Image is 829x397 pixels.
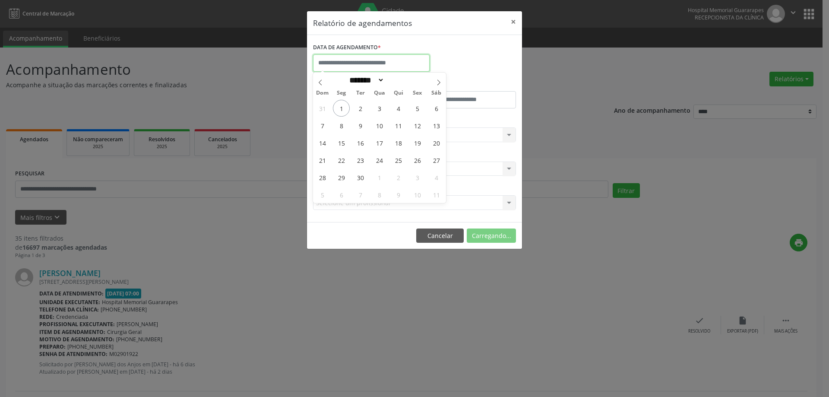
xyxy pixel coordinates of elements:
[390,117,407,134] span: Setembro 11, 2025
[409,169,426,186] span: Outubro 3, 2025
[313,41,381,54] label: DATA DE AGENDAMENTO
[390,100,407,117] span: Setembro 4, 2025
[371,169,388,186] span: Outubro 1, 2025
[467,229,516,243] button: Carregando...
[371,100,388,117] span: Setembro 3, 2025
[371,152,388,168] span: Setembro 24, 2025
[428,100,445,117] span: Setembro 6, 2025
[314,169,331,186] span: Setembro 28, 2025
[390,169,407,186] span: Outubro 2, 2025
[390,134,407,151] span: Setembro 18, 2025
[428,117,445,134] span: Setembro 13, 2025
[390,186,407,203] span: Outubro 9, 2025
[409,134,426,151] span: Setembro 19, 2025
[333,117,350,134] span: Setembro 8, 2025
[370,90,389,96] span: Qua
[428,169,445,186] span: Outubro 4, 2025
[428,134,445,151] span: Setembro 20, 2025
[409,117,426,134] span: Setembro 12, 2025
[409,186,426,203] span: Outubro 10, 2025
[333,100,350,117] span: Setembro 1, 2025
[428,152,445,168] span: Setembro 27, 2025
[352,117,369,134] span: Setembro 9, 2025
[417,78,516,91] label: ATÉ
[332,90,351,96] span: Seg
[505,11,522,32] button: Close
[371,117,388,134] span: Setembro 10, 2025
[346,76,384,85] select: Month
[352,169,369,186] span: Setembro 30, 2025
[408,90,427,96] span: Sex
[384,76,413,85] input: Year
[333,169,350,186] span: Setembro 29, 2025
[409,100,426,117] span: Setembro 5, 2025
[333,186,350,203] span: Outubro 6, 2025
[314,100,331,117] span: Agosto 31, 2025
[371,134,388,151] span: Setembro 17, 2025
[428,186,445,203] span: Outubro 11, 2025
[333,152,350,168] span: Setembro 22, 2025
[371,186,388,203] span: Outubro 8, 2025
[314,186,331,203] span: Outubro 5, 2025
[352,152,369,168] span: Setembro 23, 2025
[313,17,412,29] h5: Relatório de agendamentos
[314,134,331,151] span: Setembro 14, 2025
[351,90,370,96] span: Ter
[352,186,369,203] span: Outubro 7, 2025
[352,134,369,151] span: Setembro 16, 2025
[314,117,331,134] span: Setembro 7, 2025
[313,90,332,96] span: Dom
[333,134,350,151] span: Setembro 15, 2025
[416,229,464,243] button: Cancelar
[389,90,408,96] span: Qui
[409,152,426,168] span: Setembro 26, 2025
[352,100,369,117] span: Setembro 2, 2025
[314,152,331,168] span: Setembro 21, 2025
[427,90,446,96] span: Sáb
[390,152,407,168] span: Setembro 25, 2025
